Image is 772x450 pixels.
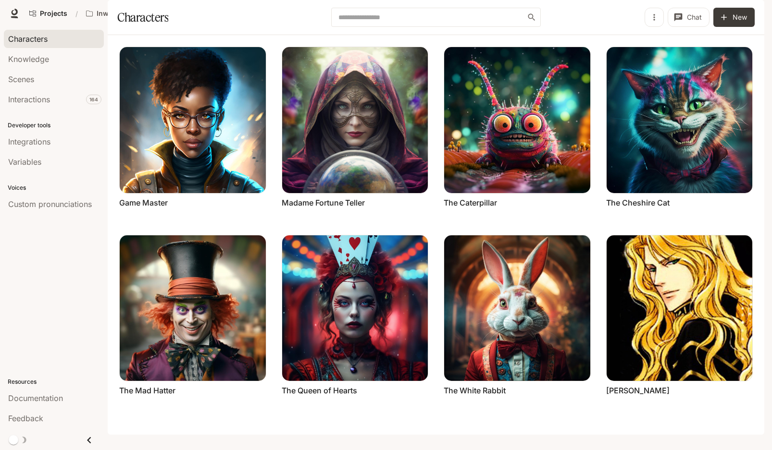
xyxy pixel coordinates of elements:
[606,385,670,396] a: [PERSON_NAME]
[607,235,753,381] img: Tis Leif
[606,197,670,208] a: The Cheshire Cat
[119,385,175,396] a: The Mad Hatter
[713,8,755,27] button: New
[120,235,266,381] img: The Mad Hatter
[120,47,266,193] img: Game Master
[668,8,710,27] button: Chat
[444,385,506,396] a: The White Rabbit
[119,197,168,208] a: Game Master
[444,47,590,193] img: The Caterpillar
[72,9,82,19] div: /
[40,10,67,18] span: Projects
[444,235,590,381] img: The White Rabbit
[282,385,357,396] a: The Queen of Hearts
[82,4,165,23] button: All workspaces
[282,47,428,193] img: Madame Fortune Teller
[25,4,72,23] a: Go to projects
[282,197,365,208] a: Madame Fortune Teller
[117,8,168,27] h1: Characters
[282,235,428,381] img: The Queen of Hearts
[607,47,753,193] img: The Cheshire Cat
[444,197,497,208] a: The Caterpillar
[97,10,150,18] p: Inworld AI Demos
